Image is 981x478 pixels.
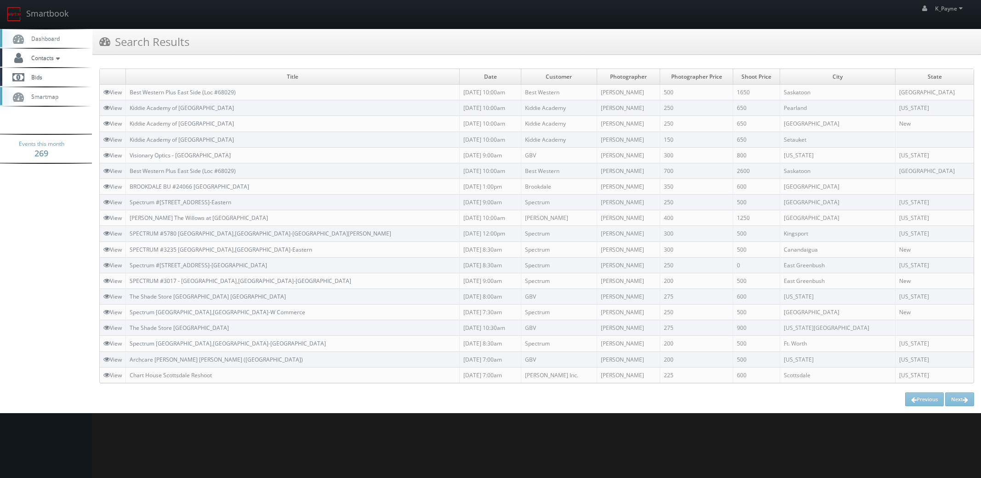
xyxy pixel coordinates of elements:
[733,116,780,132] td: 650
[130,324,229,332] a: The Shade Store [GEOGRAPHIC_DATA]
[895,336,974,351] td: [US_STATE]
[660,273,733,288] td: 200
[733,210,780,226] td: 1250
[460,147,521,163] td: [DATE] 9:00am
[103,261,122,269] a: View
[103,151,122,159] a: View
[103,88,122,96] a: View
[521,69,597,85] td: Customer
[780,116,895,132] td: [GEOGRAPHIC_DATA]
[130,198,231,206] a: Spectrum #[STREET_ADDRESS]-Eastern
[660,226,733,242] td: 300
[130,88,236,96] a: Best Western Plus East Side (Loc #68029)
[521,351,597,367] td: GBV
[597,288,660,304] td: [PERSON_NAME]
[130,120,234,127] a: Kiddie Academy of [GEOGRAPHIC_DATA]
[895,69,974,85] td: State
[597,147,660,163] td: [PERSON_NAME]
[660,85,733,100] td: 500
[103,183,122,190] a: View
[130,104,234,112] a: Kiddie Academy of [GEOGRAPHIC_DATA]
[130,230,391,237] a: SPECTRUM #5780 [GEOGRAPHIC_DATA],[GEOGRAPHIC_DATA]-[GEOGRAPHIC_DATA][PERSON_NAME]
[460,273,521,288] td: [DATE] 9:00am
[130,261,267,269] a: Spectrum #[STREET_ADDRESS]-[GEOGRAPHIC_DATA]
[895,242,974,257] td: New
[130,277,351,285] a: SPECTRUM #3017 - [GEOGRAPHIC_DATA],[GEOGRAPHIC_DATA]-[GEOGRAPHIC_DATA]
[521,147,597,163] td: GBV
[130,371,212,379] a: Chart House Scottsdale Reshoot
[733,179,780,194] td: 600
[597,242,660,257] td: [PERSON_NAME]
[521,288,597,304] td: GBV
[780,195,895,210] td: [GEOGRAPHIC_DATA]
[733,226,780,242] td: 500
[780,288,895,304] td: [US_STATE]
[27,73,42,81] span: Bids
[460,85,521,100] td: [DATE] 10:00am
[521,179,597,194] td: Brookdale
[103,371,122,379] a: View
[597,195,660,210] td: [PERSON_NAME]
[895,163,974,179] td: [GEOGRAPHIC_DATA]
[660,305,733,320] td: 250
[521,195,597,210] td: Spectrum
[895,305,974,320] td: New
[660,179,733,194] td: 350
[733,85,780,100] td: 1650
[130,214,268,222] a: [PERSON_NAME] The Willows at [GEOGRAPHIC_DATA]
[597,69,660,85] td: Photographer
[780,210,895,226] td: [GEOGRAPHIC_DATA]
[460,69,521,85] td: Date
[103,340,122,347] a: View
[460,179,521,194] td: [DATE] 1:00pm
[597,179,660,194] td: [PERSON_NAME]
[733,242,780,257] td: 500
[597,305,660,320] td: [PERSON_NAME]
[460,320,521,336] td: [DATE] 10:30am
[460,195,521,210] td: [DATE] 9:00am
[733,69,780,85] td: Shoot Price
[895,100,974,116] td: [US_STATE]
[780,163,895,179] td: Saskatoon
[780,242,895,257] td: Canandaigua
[521,305,597,320] td: Spectrum
[660,163,733,179] td: 700
[103,246,122,253] a: View
[895,273,974,288] td: New
[130,183,249,190] a: BROOKDALE BU #24066 [GEOGRAPHIC_DATA]
[597,273,660,288] td: [PERSON_NAME]
[597,367,660,383] td: [PERSON_NAME]
[895,257,974,273] td: [US_STATE]
[521,257,597,273] td: Spectrum
[27,92,58,100] span: Smartmap
[103,230,122,237] a: View
[895,147,974,163] td: [US_STATE]
[895,226,974,242] td: [US_STATE]
[780,69,895,85] td: City
[780,273,895,288] td: East Greenbush
[521,320,597,336] td: GBV
[733,132,780,147] td: 650
[660,147,733,163] td: 300
[660,336,733,351] td: 200
[460,210,521,226] td: [DATE] 10:00am
[27,54,62,62] span: Contacts
[521,273,597,288] td: Spectrum
[780,305,895,320] td: [GEOGRAPHIC_DATA]
[460,116,521,132] td: [DATE] 10:00am
[597,351,660,367] td: [PERSON_NAME]
[660,69,733,85] td: Photographer Price
[597,116,660,132] td: [PERSON_NAME]
[780,257,895,273] td: East Greenbush
[521,367,597,383] td: [PERSON_NAME] Inc.
[460,163,521,179] td: [DATE] 10:00am
[895,85,974,100] td: [GEOGRAPHIC_DATA]
[103,167,122,175] a: View
[130,167,236,175] a: Best Western Plus East Side (Loc #68029)
[733,195,780,210] td: 500
[895,195,974,210] td: [US_STATE]
[126,69,460,85] td: Title
[103,104,122,112] a: View
[521,85,597,100] td: Best Western
[103,120,122,127] a: View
